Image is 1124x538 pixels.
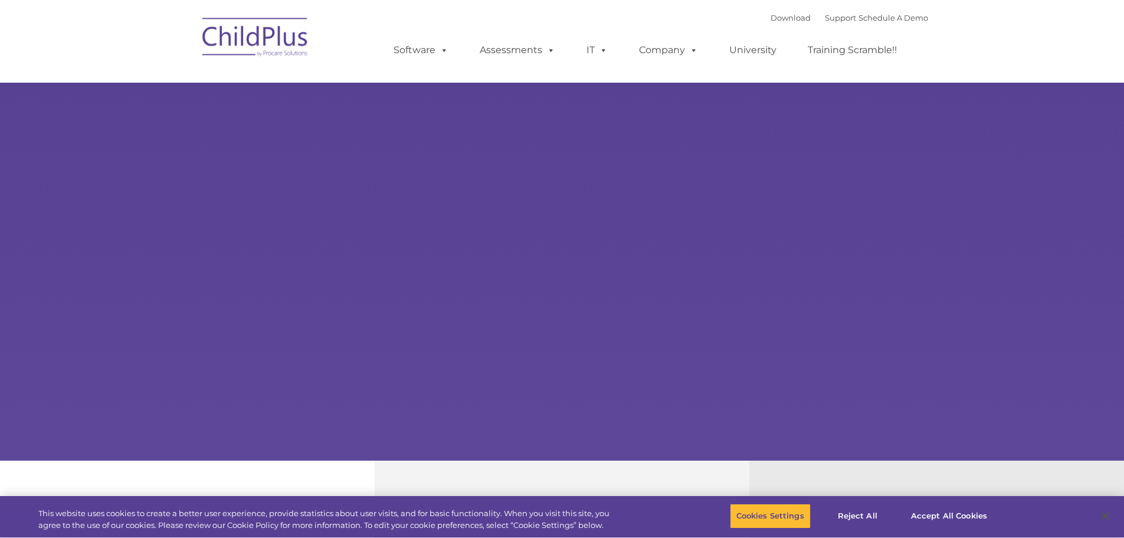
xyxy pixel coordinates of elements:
a: Training Scramble!! [796,38,909,62]
div: This website uses cookies to create a better user experience, provide statistics about user visit... [38,508,618,531]
a: Schedule A Demo [858,13,928,22]
a: Assessments [468,38,567,62]
a: IT [575,38,620,62]
a: Software [382,38,460,62]
font: | [771,13,928,22]
a: Support [825,13,856,22]
a: Download [771,13,811,22]
a: University [717,38,788,62]
button: Cookies Settings [730,504,811,529]
button: Close [1092,503,1118,529]
img: ChildPlus by Procare Solutions [196,9,314,69]
button: Accept All Cookies [905,504,994,529]
a: Company [627,38,710,62]
button: Reject All [821,504,894,529]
